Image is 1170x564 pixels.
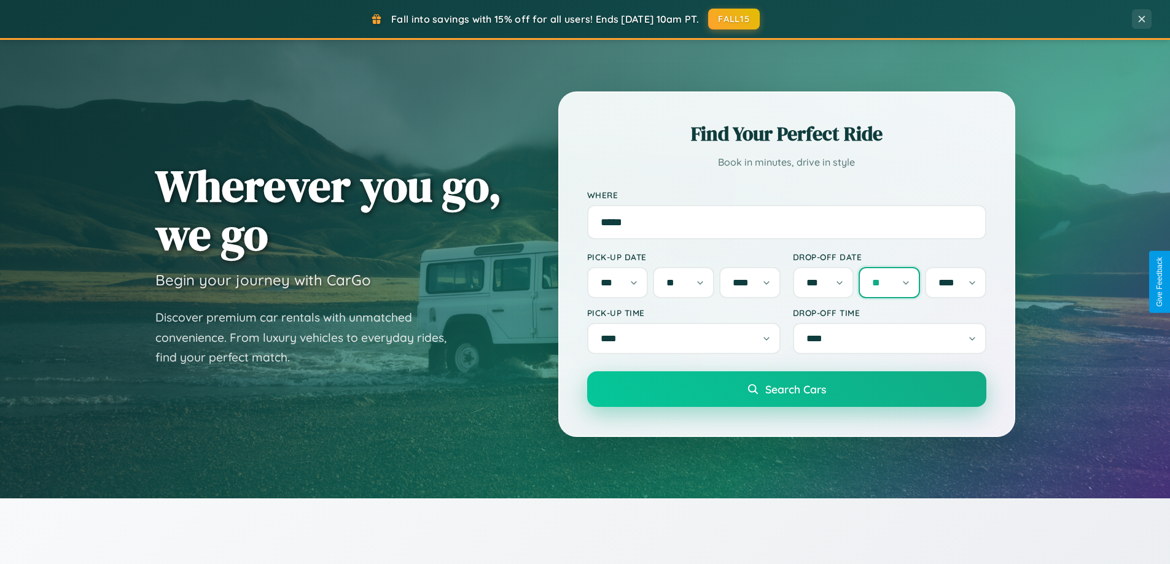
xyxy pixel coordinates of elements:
label: Drop-off Date [793,252,986,262]
span: Search Cars [765,382,826,396]
p: Book in minutes, drive in style [587,153,986,171]
label: Drop-off Time [793,307,986,318]
label: Pick-up Time [587,307,781,318]
label: Where [587,190,986,200]
h1: Wherever you go, we go [155,161,502,258]
h3: Begin your journey with CarGo [155,271,371,289]
span: Fall into savings with 15% off for all users! Ends [DATE] 10am PT. [391,13,699,25]
button: FALL15 [708,9,760,29]
button: Search Cars [587,371,986,407]
p: Discover premium car rentals with unmatched convenience. From luxury vehicles to everyday rides, ... [155,307,462,368]
div: Give Feedback [1155,257,1164,307]
label: Pick-up Date [587,252,781,262]
h2: Find Your Perfect Ride [587,120,986,147]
